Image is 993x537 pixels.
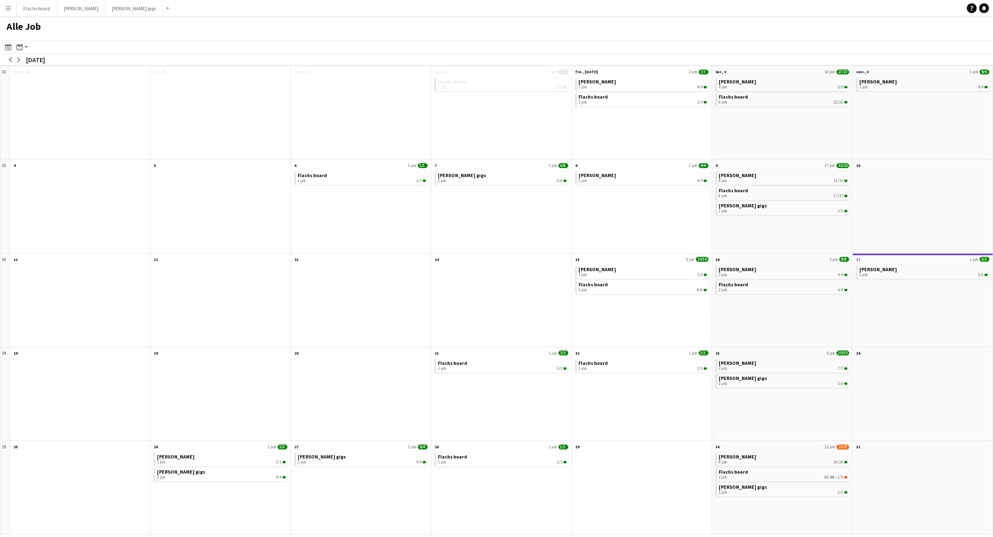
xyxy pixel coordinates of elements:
span: 4 job [719,85,727,90]
span: 3 job [719,366,727,371]
span: 6 job [719,100,727,105]
span: 4/4 [423,461,426,463]
span: 30 [715,444,720,449]
span: 1 job [298,178,306,183]
span: Hedvig's gigs [719,375,767,381]
span: 3 job [268,444,276,449]
span: 1 job [578,272,587,277]
span: 17 job [825,163,835,168]
span: 26 [154,444,158,449]
a: [PERSON_NAME] gigs2 job3/3 [719,374,847,386]
span: 4/4 [838,288,843,292]
span: Flachs board [438,454,467,460]
span: 3/3 [563,367,567,370]
span: 22/22 [844,101,847,103]
span: 9 [715,163,717,168]
span: 1 job [719,490,727,495]
span: 9I [824,475,829,480]
span: 27/27 [836,70,849,74]
span: 31 [856,444,860,449]
span: 1 job [549,351,557,356]
span: 1/1 [557,460,563,465]
span: 1/1 [558,70,568,74]
span: 4 [13,163,16,168]
span: Asger Gigs [719,79,756,85]
span: Asger Gigs [859,79,897,85]
span: 12 [154,257,158,262]
span: 8/8 [839,257,849,262]
span: 2/2 [844,491,847,494]
span: 23 [715,351,720,356]
span: 17/17 [834,193,843,198]
div: 34 [0,347,10,441]
span: Flachs board [578,281,608,288]
span: 3/3 [558,351,568,355]
span: 2/2 [980,257,989,262]
span: Flachs board [719,187,748,193]
span: 4/4 [418,445,428,449]
span: Hedvig's gigs [438,172,486,178]
span: 2 job [719,288,727,292]
span: 1/1 [282,461,286,463]
span: 13 [294,257,298,262]
span: 1 job [438,366,446,371]
a: [PERSON_NAME] gigs2 job4/4 [157,468,285,480]
span: 4/4 [704,86,707,88]
button: Flachs board [17,0,57,16]
span: 9 job [719,460,727,465]
span: Hedvig's gigs [719,202,767,209]
span: 1 job [438,85,446,90]
span: 4/4 [978,85,984,90]
span: 22/22 [834,100,843,105]
a: Flachs board6 job22/22 [719,93,847,105]
span: 19 [154,351,158,356]
span: 25 [13,444,18,449]
span: 2 job [689,163,697,168]
a: [PERSON_NAME]8 job13/13 [719,171,847,183]
span: 1 job [578,366,587,371]
span: 1/1 [276,460,282,465]
span: Flachs board [438,79,467,85]
span: 4/4 [416,460,422,465]
span: 4/4 [282,476,286,479]
span: 5/5 [838,85,843,90]
span: 4/4 [697,85,703,90]
span: 4/4 [276,475,282,480]
span: Asger Gigs [578,266,616,272]
a: Flachs board2 job9I6A•1/5 [719,468,847,480]
span: 24 [856,351,860,356]
a: Flachs board1 job3/3 [438,359,566,371]
span: 2/2 [978,272,984,277]
span: 4/4 [984,86,988,88]
span: 2 job [689,69,697,74]
a: [PERSON_NAME]2 job4/4 [578,171,707,183]
span: 4/4 [697,178,703,183]
span: 3/3 [838,209,843,213]
span: 1/1 [697,366,703,371]
span: 13/13 [844,180,847,182]
span: Flachs board [578,94,608,100]
span: 2/2 [704,274,707,276]
a: Flachs board1 job1/1 [438,78,566,90]
span: 14 [435,257,439,262]
button: [PERSON_NAME] gigs [105,0,163,16]
span: 6/6 [563,180,567,182]
div: 32 [0,160,10,253]
span: 2/2 [697,272,703,277]
span: 2 job [408,444,416,449]
span: 1/1 [704,367,707,370]
span: Asger Gigs [578,172,616,178]
span: 2/2 [838,490,843,495]
span: 2 job [578,178,587,183]
a: [PERSON_NAME]1 job4/4 [859,78,988,90]
span: 11 [13,257,18,262]
span: 1 job [970,257,978,262]
span: 3/3 [844,382,847,385]
span: 4/4 [844,289,847,291]
span: 1/1 [423,180,426,182]
span: fre., [DATE] [575,69,598,74]
span: 1/5 [838,475,843,480]
span: Hedvig's gigs [157,469,205,475]
div: 33 [0,254,10,347]
span: Flachs board [298,172,327,178]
